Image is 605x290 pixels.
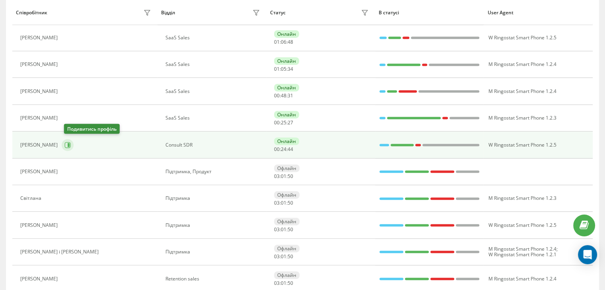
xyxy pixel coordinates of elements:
div: : : [274,39,293,45]
span: 31 [288,92,293,99]
span: 03 [274,173,280,180]
span: 00 [274,146,280,153]
span: 50 [288,199,293,206]
div: Онлайн [274,30,299,38]
div: User Agent [488,10,589,15]
span: M Ringostat Smart Phone 1.2.4 [488,61,556,68]
div: : : [274,147,293,152]
div: SaaS Sales [165,89,262,94]
span: 03 [274,226,280,233]
div: Співробітник [16,10,47,15]
span: 48 [281,92,286,99]
div: : : [274,174,293,179]
span: M Ringostat Smart Phone 1.2.4 [488,275,556,282]
div: SaaS Sales [165,35,262,41]
span: 01 [274,66,280,72]
div: Онлайн [274,137,299,145]
span: 03 [274,253,280,260]
span: 25 [281,119,286,126]
span: 03 [274,280,280,286]
span: 00 [274,92,280,99]
span: 27 [288,119,293,126]
span: W Ringostat Smart Phone 1.2.1 [488,251,556,258]
span: 01 [281,199,286,206]
div: Онлайн [274,57,299,65]
span: 01 [281,173,286,180]
span: 50 [288,280,293,286]
span: 50 [288,253,293,260]
div: Офлайн [274,218,300,225]
div: Статус [270,10,286,15]
div: [PERSON_NAME] [20,276,60,282]
div: Відділ [161,10,175,15]
span: 50 [288,226,293,233]
div: [PERSON_NAME] [20,35,60,41]
span: 01 [281,226,286,233]
div: : : [274,120,293,126]
div: : : [274,93,293,99]
div: Офлайн [274,191,300,199]
div: Онлайн [274,84,299,91]
div: : : [274,200,293,206]
div: Підтримка, Продукт [165,169,262,174]
div: SaaS Sales [165,62,262,67]
span: 24 [281,146,286,153]
span: 44 [288,146,293,153]
span: 48 [288,39,293,45]
span: 00 [274,119,280,126]
span: W Ringostat Smart Phone 1.2.5 [488,222,556,228]
span: 50 [288,173,293,180]
div: [PERSON_NAME] [20,142,60,148]
div: Підтримка [165,195,262,201]
div: Офлайн [274,164,300,172]
div: : : [274,227,293,232]
div: [PERSON_NAME] і [PERSON_NAME] [20,249,101,255]
div: Офлайн [274,271,300,279]
div: SaaS Sales [165,115,262,121]
span: M Ringostat Smart Phone 1.2.4 [488,88,556,95]
span: 06 [281,39,286,45]
span: W Ringostat Smart Phone 1.2.5 [488,34,556,41]
div: Consult SDR [165,142,262,148]
span: 01 [274,39,280,45]
div: Офлайн [274,245,300,252]
span: 05 [281,66,286,72]
div: Подивитись профіль [64,124,120,134]
div: Open Intercom Messenger [578,245,597,264]
div: [PERSON_NAME] [20,89,60,94]
div: [PERSON_NAME] [20,62,60,67]
span: M Ringostat Smart Phone 1.2.3 [488,114,556,121]
div: [PERSON_NAME] [20,222,60,228]
div: : : [274,66,293,72]
div: Підтримка [165,222,262,228]
div: В статусі [379,10,480,15]
div: : : [274,254,293,259]
div: [PERSON_NAME] [20,169,60,174]
div: Онлайн [274,111,299,118]
span: 03 [274,199,280,206]
span: 01 [281,280,286,286]
div: [PERSON_NAME] [20,115,60,121]
div: Підтримка [165,249,262,255]
span: M Ringostat Smart Phone 1.2.4 [488,246,556,252]
span: M Ringostat Smart Phone 1.2.3 [488,195,556,201]
span: 34 [288,66,293,72]
div: Retention sales [165,276,262,282]
span: W Ringostat Smart Phone 1.2.5 [488,141,556,148]
span: 01 [281,253,286,260]
div: Світлана [20,195,43,201]
div: : : [274,280,293,286]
